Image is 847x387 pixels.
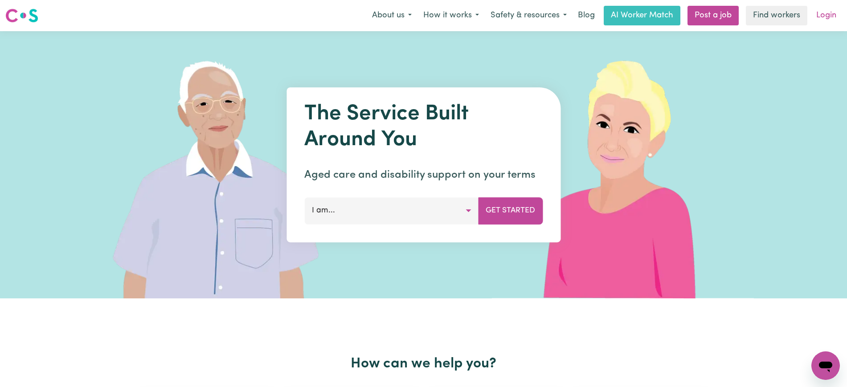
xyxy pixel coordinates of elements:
img: Careseekers logo [5,8,38,24]
button: I am... [304,197,479,224]
h1: The Service Built Around You [304,102,543,153]
iframe: Button to launch messaging window [811,351,840,380]
a: Post a job [687,6,739,25]
button: About us [366,6,417,25]
a: AI Worker Match [604,6,680,25]
button: Get Started [478,197,543,224]
a: Login [811,6,842,25]
h2: How can we help you? [135,355,712,372]
button: How it works [417,6,485,25]
button: Safety & resources [485,6,573,25]
a: Careseekers logo [5,5,38,26]
a: Find workers [746,6,807,25]
p: Aged care and disability support on your terms [304,167,543,183]
a: Blog [573,6,600,25]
